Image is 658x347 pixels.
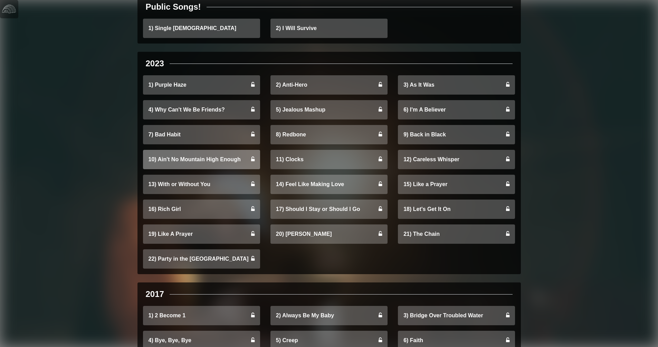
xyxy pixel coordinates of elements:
[143,224,260,244] a: 19) Like A Prayer
[270,75,388,95] a: 2) Anti-Hero
[143,19,260,38] a: 1) Single [DEMOGRAPHIC_DATA]
[143,150,260,169] a: 10) Ain't No Mountain High Enough
[143,175,260,194] a: 13) With or Without You
[398,75,515,95] a: 3) As It Was
[143,200,260,219] a: 16) Rich Girl
[398,306,515,325] a: 3) Bridge Over Troubled Water
[270,306,388,325] a: 2) Always Be My Baby
[270,19,388,38] a: 2) I Will Survive
[270,100,388,119] a: 5) Jealous Mashup
[270,175,388,194] a: 14) Feel Like Making Love
[143,100,260,119] a: 4) Why Can't We Be Friends?
[143,249,260,269] a: 22) Party in the [GEOGRAPHIC_DATA]
[143,306,260,325] a: 1) 2 Become 1
[146,288,164,300] div: 2017
[146,1,201,13] div: Public Songs!
[146,57,164,70] div: 2023
[270,200,388,219] a: 17) Should I Stay or Should I Go
[398,224,515,244] a: 21) The Chain
[398,100,515,119] a: 6) I'm A Believer
[270,150,388,169] a: 11) Clocks
[143,125,260,144] a: 7) Bad Habit
[398,175,515,194] a: 15) Like a Prayer
[2,2,16,16] img: logo-white-4c48a5e4bebecaebe01ca5a9d34031cfd3d4ef9ae749242e8c4bf12ef99f53e8.png
[270,125,388,144] a: 8) Redbone
[398,125,515,144] a: 9) Back in Black
[143,75,260,95] a: 1) Purple Haze
[398,150,515,169] a: 12) Careless Whisper
[270,224,388,244] a: 20) [PERSON_NAME]
[398,200,515,219] a: 18) Let's Get It On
